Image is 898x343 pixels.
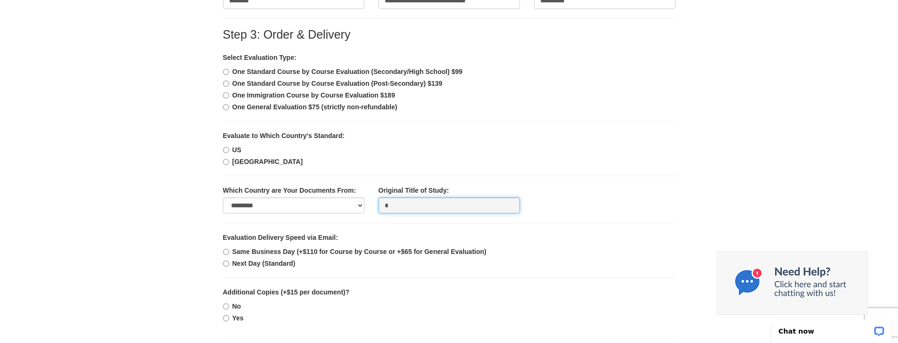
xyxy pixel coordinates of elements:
[232,80,443,87] b: One Standard Course by Course Evaluation (Post-Secondary) $139
[232,260,296,267] b: Next Day (Standard)
[223,234,338,241] b: Evaluation Delivery Speed via Email:
[717,251,867,315] img: Chat now
[223,147,229,153] input: US
[232,146,241,154] b: US
[223,69,229,75] input: One Standard Course by Course Evaluation (Secondary/High School) $99
[223,81,229,87] input: One Standard Course by Course Evaluation (Post-Secondary) $139
[223,159,229,165] input: [GEOGRAPHIC_DATA]
[232,302,241,310] b: No
[232,248,486,255] b: Same Business Day (+$110 for Course by Course or +$65 for General Evaluation)
[223,104,229,110] input: One General Evaluation $75 (strictly non-refundable)
[223,288,350,296] b: Additional Copies (+$15 per document)?
[223,28,351,41] label: Step 3: Order & Delivery
[232,158,303,165] b: [GEOGRAPHIC_DATA]
[223,132,345,139] b: Evaluate to Which Country's Standard:
[232,68,463,75] b: One Standard Course by Course Evaluation (Secondary/High School) $99
[232,91,395,99] b: One Immigration Course by Course Evaluation $189
[223,92,229,98] input: One Immigration Course by Course Evaluation $189
[223,186,356,195] label: Which Country are Your Documents From:
[232,314,244,322] b: Yes
[232,103,397,111] b: One General Evaluation $75 (strictly non-refundable)
[379,186,449,195] label: Original Title of Study:
[223,54,297,61] b: Select Evaluation Type:
[223,249,229,255] input: Same Business Day (+$110 for Course by Course or +$65 for General Evaluation)
[766,313,898,343] iframe: LiveChat chat widget
[223,261,229,267] input: Next Day (Standard)
[223,315,229,321] input: Yes
[223,303,229,310] input: No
